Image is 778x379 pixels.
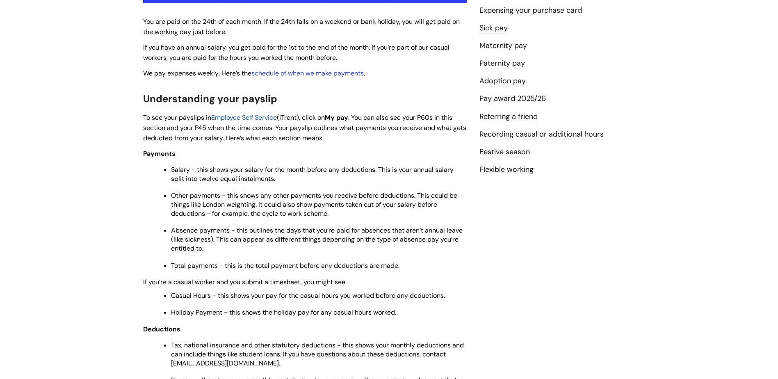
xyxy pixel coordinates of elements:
span: . [279,359,280,368]
span: You are paid on the 24th of each month. If the 24th falls on a weekend or bank holiday, you will ... [143,17,460,36]
span: Understanding your payslip [143,92,277,105]
a: Paternity pay [479,58,525,69]
span: . You can also see your P60s in this section and your P45 when the time comes. Your payslip outli... [143,113,466,142]
span: We pay expenses weekly [143,69,219,78]
a: Adoption pay [479,76,526,87]
a: Pay award 2025/26 [479,94,546,104]
span: To see your payslips in [143,113,211,122]
a: Festive season [479,147,530,158]
span: (iTrent), click on [277,113,325,122]
span: Tax, national insurance and other statutory deductions - this shows your monthly deductions and c... [171,341,464,368]
span: Total payments - this is the total payment before any deductions are made. [171,261,399,270]
a: Expensing your purchase card [479,5,582,16]
span: Payments [143,149,176,158]
a: schedule of when we make payments [251,69,364,78]
a: Sick pay [479,23,508,34]
span: Other payments - this shows any other payments you receive before deductions. This could be thing... [171,191,457,218]
span: Holiday Payment - this shows the holiday pay for any casual hours worked. [171,308,396,317]
span: My pay [325,113,348,122]
span: If you have an annual salary, you get paid for the 1st to the end of the month. If you’re part of... [143,43,449,62]
span: If you’re a casual worker and you submit a timesheet, you might see: [143,278,347,286]
span: Salary - this shows your salary for the month before any deductions. This is your annual salary s... [171,165,454,183]
a: Recording casual or additional hours [479,129,604,140]
span: Absence payments - this outlines the days that you’re paid for absences that aren’t annual leave ... [171,226,463,253]
a: Flexible working [479,164,534,175]
span: . Here’s the . [143,69,365,78]
span: Deductions [143,325,180,333]
a: Maternity pay [479,41,527,51]
a: Referring a friend [479,112,538,122]
a: Employee Self Service [211,113,277,122]
span: Casual Hours - this shows your pay for the casual hours you worked before any deductions. [171,291,445,300]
